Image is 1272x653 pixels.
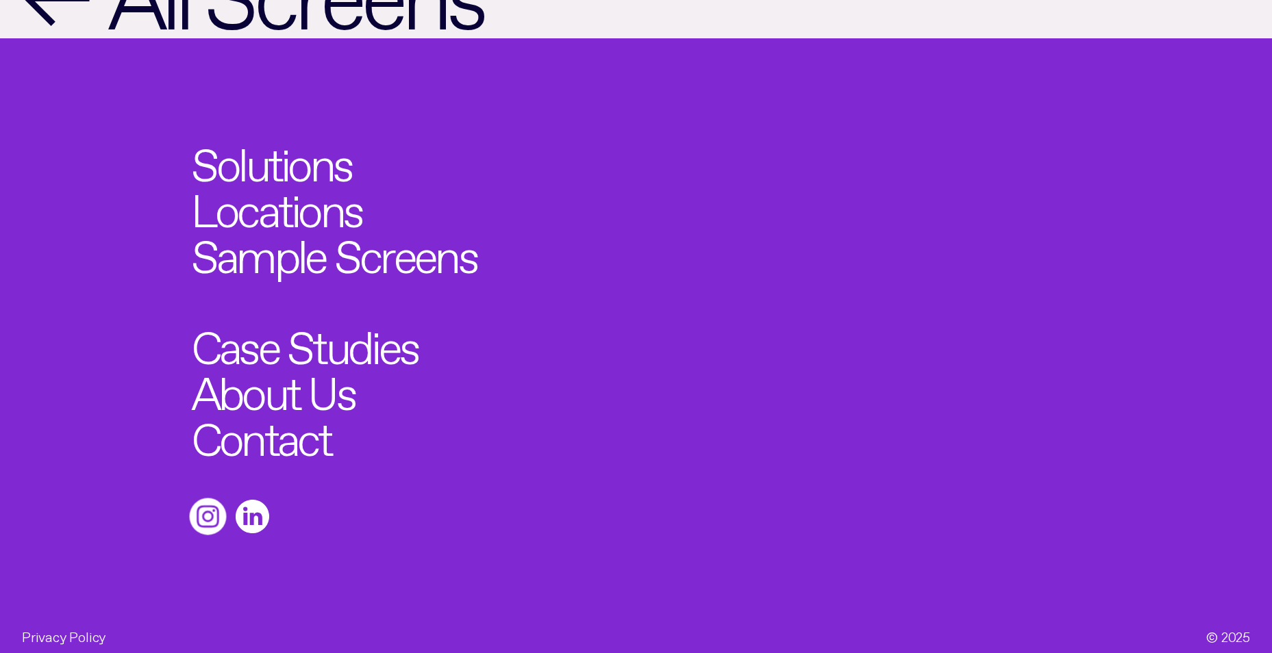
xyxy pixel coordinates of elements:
a: About Us [191,365,356,411]
a: Solutions [191,136,352,182]
a: Case Studies [191,319,419,365]
a: Contact [191,411,332,457]
a: Privacy Policy [22,632,105,639]
div: © 2025 [1206,625,1250,645]
a: Sample Screens [191,228,477,274]
a: Locations [191,182,362,228]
